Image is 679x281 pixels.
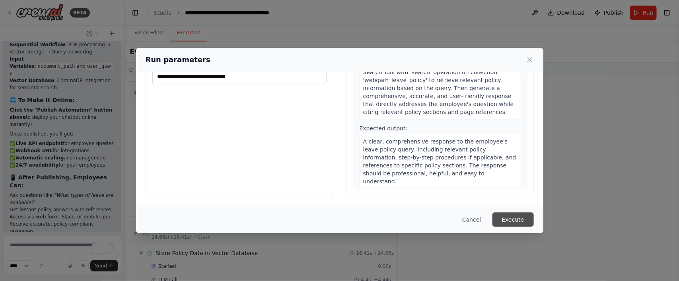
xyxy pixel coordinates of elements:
[492,212,534,227] button: Execute
[146,54,210,65] h2: Run parameters
[363,53,514,115] span: " about Webgarh Solutions Leave Policy using RAG approach. First, use the ChromaDB Vector Search ...
[456,212,487,227] button: Cancel
[360,125,408,132] span: Expected output:
[363,138,516,185] span: A clear, comprehensive response to the employee's leave policy query, including relevant policy i...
